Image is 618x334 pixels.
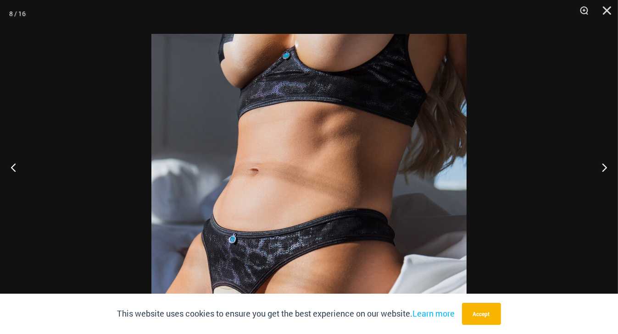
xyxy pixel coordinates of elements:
[117,307,455,321] p: This website uses cookies to ensure you get the best experience on our website.
[413,308,455,319] a: Learn more
[584,144,618,190] button: Next
[9,7,26,21] div: 8 / 16
[462,303,501,325] button: Accept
